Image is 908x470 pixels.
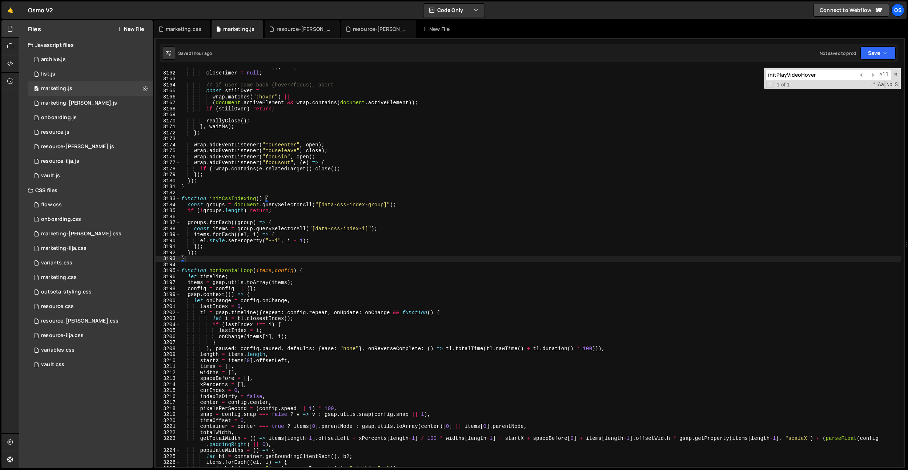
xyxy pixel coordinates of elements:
[28,125,153,139] div: 16596/46183.js
[156,166,180,172] div: 3178
[156,208,180,214] div: 3185
[156,148,180,154] div: 3175
[156,154,180,160] div: 3176
[820,50,856,56] div: Not saved to prod
[156,268,180,274] div: 3195
[223,25,254,33] div: marketing.js
[156,202,180,208] div: 3184
[41,143,114,150] div: resource-[PERSON_NAME].js
[353,25,407,33] div: resource-[PERSON_NAME].js
[156,250,180,256] div: 3192
[156,346,180,352] div: 3208
[156,388,180,394] div: 3215
[156,190,180,196] div: 3182
[766,81,774,88] span: Toggle Replace mode
[156,376,180,382] div: 3213
[28,154,153,169] div: 16596/46195.js
[156,286,180,292] div: 3198
[156,340,180,346] div: 3207
[117,26,144,32] button: New File
[156,238,180,244] div: 3190
[41,85,72,92] div: marketing.js
[28,256,153,270] div: 16596/45511.css
[156,424,180,430] div: 3221
[156,196,180,202] div: 3183
[156,352,180,358] div: 3209
[156,382,180,388] div: 3214
[156,435,180,447] div: 3223
[423,4,485,17] button: Code Only
[156,447,180,454] div: 3224
[156,316,180,322] div: 3203
[41,245,87,252] div: marketing-ilja.css
[156,406,180,412] div: 3218
[885,81,893,88] span: Whole Word Search
[156,100,180,106] div: 3167
[41,158,79,165] div: resource-ilja.js
[156,136,180,142] div: 3173
[156,256,180,262] div: 3193
[156,459,180,466] div: 3226
[41,332,84,339] div: resource-ilja.css
[156,454,180,460] div: 3225
[156,358,180,364] div: 3210
[28,227,153,241] div: 16596/46284.css
[28,169,153,183] div: 16596/45133.js
[422,25,453,33] div: New File
[156,178,180,184] div: 3180
[156,124,180,130] div: 3171
[156,88,180,94] div: 3165
[28,139,153,154] div: 16596/46194.js
[877,81,885,88] span: CaseSensitive Search
[156,106,180,112] div: 3168
[191,50,212,56] div: 1 hour ago
[156,304,180,310] div: 3201
[156,370,180,376] div: 3212
[41,216,81,223] div: onboarding.css
[41,231,121,237] div: marketing-[PERSON_NAME].css
[766,70,857,80] input: Search for
[156,418,180,424] div: 3220
[156,172,180,178] div: 3179
[166,25,201,33] div: marketing.css
[41,56,66,63] div: archive.js
[156,214,180,220] div: 3186
[28,52,153,67] div: 16596/46210.js
[178,50,212,56] div: Saved
[156,322,180,328] div: 3204
[891,4,904,17] div: Os
[41,361,64,368] div: vault.css
[156,226,180,232] div: 3188
[34,86,39,92] span: 0
[156,328,180,334] div: 3205
[857,70,867,80] span: ​
[41,347,75,353] div: variables.css
[28,96,153,110] div: 16596/45424.js
[156,298,180,304] div: 3200
[28,299,153,314] div: 16596/46199.css
[156,220,180,226] div: 3187
[28,270,153,285] div: 16596/45446.css
[156,400,180,406] div: 3217
[156,184,180,190] div: 3181
[156,94,180,100] div: 3166
[41,303,74,310] div: resource.css
[156,292,180,298] div: 3199
[1,1,19,19] a: 🤙
[19,183,153,198] div: CSS files
[774,82,793,88] span: 1 of 1
[156,244,180,250] div: 3191
[156,130,180,136] div: 3172
[41,173,60,179] div: vault.js
[28,241,153,256] div: 16596/47731.css
[41,100,117,106] div: marketing-[PERSON_NAME].js
[156,112,180,118] div: 3169
[41,202,62,208] div: flow.css
[156,280,180,286] div: 3197
[156,82,180,88] div: 3164
[156,334,180,340] div: 3206
[156,394,180,400] div: 3216
[877,70,891,80] span: Alt-Enter
[156,142,180,148] div: 3174
[156,274,180,280] div: 3196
